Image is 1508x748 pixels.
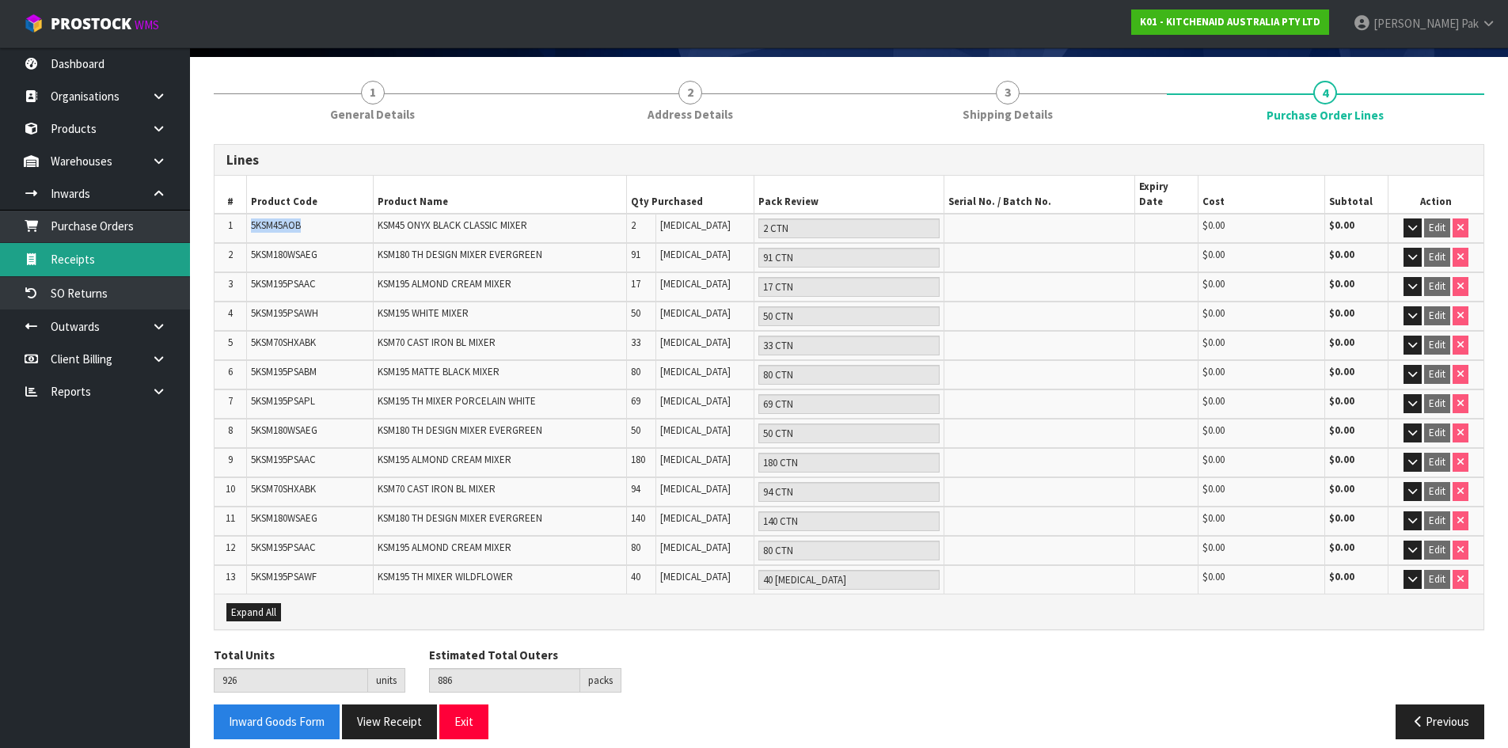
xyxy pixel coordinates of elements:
button: Edit [1424,482,1450,501]
span: KSM195 MATTE BLACK MIXER [378,365,500,378]
input: Pack Review [758,570,940,590]
input: Pack Review [758,511,940,531]
span: [MEDICAL_DATA] [660,306,731,320]
span: 2 [228,248,233,261]
th: Action [1388,176,1483,214]
span: Purchase Order Lines [1267,107,1384,123]
span: 1 [228,218,233,232]
div: units [368,668,405,693]
span: 180 [631,453,645,466]
span: 9 [228,453,233,466]
input: Pack Review [758,336,940,355]
span: 69 [631,394,640,408]
span: 80 [631,541,640,554]
span: KSM195 ALMOND CREAM MIXER [378,453,511,466]
th: Product Code [246,176,373,214]
span: $0.00 [1202,423,1225,437]
strong: $0.00 [1329,423,1354,437]
span: [MEDICAL_DATA] [660,248,731,261]
input: Pack Review [758,453,940,473]
button: Exit [439,704,488,739]
button: Edit [1424,277,1450,296]
span: 3 [996,81,1020,104]
span: [MEDICAL_DATA] [660,423,731,437]
button: Edit [1424,248,1450,267]
input: Pack Review [758,248,940,268]
input: Pack Review [758,541,940,560]
strong: $0.00 [1329,365,1354,378]
th: Subtotal [1325,176,1388,214]
button: Edit [1424,570,1450,589]
span: 94 [631,482,640,496]
span: General Details [330,106,415,123]
span: Shipping Details [963,106,1053,123]
span: 5KSM195PSABM [251,365,317,378]
span: KSM70 CAST IRON BL MIXER [378,482,496,496]
strong: $0.00 [1329,248,1354,261]
a: K01 - KITCHENAID AUSTRALIA PTY LTD [1131,9,1329,35]
button: Edit [1424,453,1450,472]
button: Edit [1424,306,1450,325]
span: 4 [1313,81,1337,104]
span: 11 [226,511,235,525]
span: 5KSM70SHXABK [251,336,316,349]
span: KSM195 ALMOND CREAM MIXER [378,277,511,290]
span: [PERSON_NAME] [1373,16,1459,31]
input: Estimated Total Outers [429,668,579,693]
input: Pack Review [758,306,940,326]
span: 5 [228,336,233,349]
span: KSM180 TH DESIGN MIXER EVERGREEN [378,423,542,437]
button: Edit [1424,394,1450,413]
span: 2 [631,218,636,232]
span: [MEDICAL_DATA] [660,277,731,290]
span: $0.00 [1202,336,1225,349]
span: $0.00 [1202,453,1225,466]
span: [MEDICAL_DATA] [660,511,731,525]
span: KSM195 TH MIXER WILDFLOWER [378,570,513,583]
th: Qty Purchased [627,176,754,214]
span: 6 [228,365,233,378]
input: Total Units [214,668,368,693]
h3: Lines [226,153,1472,168]
span: KSM45 ONYX BLACK CLASSIC MIXER [378,218,527,232]
strong: $0.00 [1329,511,1354,525]
span: 10 [226,482,235,496]
span: 33 [631,336,640,349]
th: Expiry Date [1134,176,1198,214]
span: $0.00 [1202,541,1225,554]
button: Inward Goods Form [214,704,340,739]
img: cube-alt.png [24,13,44,33]
th: Product Name [373,176,627,214]
span: Address Details [648,106,733,123]
div: packs [580,668,621,693]
span: 91 [631,248,640,261]
input: Pack Review [758,482,940,502]
span: 3 [228,277,233,290]
strong: K01 - KITCHENAID AUSTRALIA PTY LTD [1140,15,1320,28]
span: KSM70 CAST IRON BL MIXER [378,336,496,349]
span: 5KSM195PSAWF [251,570,317,583]
span: 5KSM195PSAAC [251,541,316,554]
span: $0.00 [1202,570,1225,583]
span: 7 [228,394,233,408]
strong: $0.00 [1329,394,1354,408]
span: KSM195 ALMOND CREAM MIXER [378,541,511,554]
span: 50 [631,306,640,320]
span: 40 [631,570,640,583]
span: Pak [1461,16,1479,31]
span: Expand All [231,606,276,619]
span: 5KSM180WSAEG [251,511,317,525]
input: Pack Review [758,277,940,297]
strong: $0.00 [1329,541,1354,554]
span: 5KSM45AOB [251,218,301,232]
strong: $0.00 [1329,336,1354,349]
span: 17 [631,277,640,290]
th: Pack Review [754,176,944,214]
th: Serial No. / Batch No. [944,176,1134,214]
button: Previous [1396,704,1484,739]
label: Estimated Total Outers [429,647,558,663]
span: $0.00 [1202,394,1225,408]
strong: $0.00 [1329,277,1354,290]
span: $0.00 [1202,511,1225,525]
span: 12 [226,541,235,554]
